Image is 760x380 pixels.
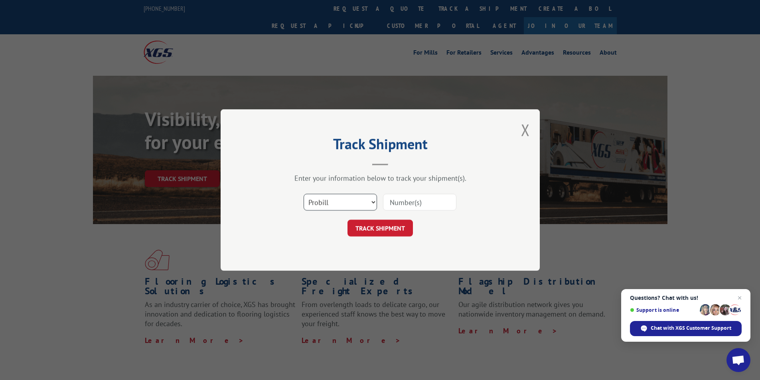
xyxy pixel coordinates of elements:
div: Enter your information below to track your shipment(s). [261,173,500,183]
span: Chat with XGS Customer Support [651,325,731,332]
div: Open chat [726,348,750,372]
h2: Track Shipment [261,138,500,154]
span: Support is online [630,307,697,313]
span: Questions? Chat with us! [630,295,742,301]
input: Number(s) [383,194,456,211]
button: Close modal [521,119,530,140]
button: TRACK SHIPMENT [347,220,413,236]
div: Chat with XGS Customer Support [630,321,742,336]
span: Close chat [735,293,744,303]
